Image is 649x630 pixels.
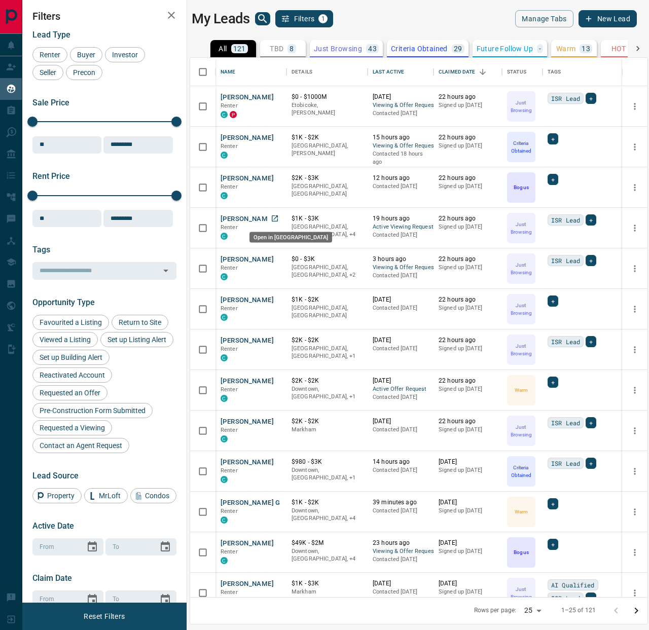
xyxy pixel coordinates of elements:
[543,58,636,86] div: Tags
[627,383,642,398] button: more
[292,579,363,588] p: $1K - $3K
[439,133,497,142] p: 22 hours ago
[582,45,590,52] p: 13
[292,417,363,426] p: $2K - $2K
[548,498,558,509] div: +
[514,548,528,556] p: Bogus
[292,466,363,482] p: Toronto
[221,102,238,109] span: Renter
[32,10,176,22] h2: Filters
[221,377,274,386] button: [PERSON_NAME]
[292,336,363,345] p: $2K - $2K
[373,58,404,86] div: Last Active
[292,214,363,223] p: $1K - $3K
[548,377,558,388] div: +
[221,579,274,589] button: [PERSON_NAME]
[373,377,428,385] p: [DATE]
[373,345,428,353] p: Contacted [DATE]
[589,458,593,468] span: +
[548,58,561,86] div: Tags
[221,539,274,548] button: [PERSON_NAME]
[439,214,497,223] p: 22 hours ago
[627,220,642,236] button: more
[508,342,534,357] p: Just Browsing
[319,15,327,22] span: 1
[551,93,580,103] span: ISR Lead
[221,233,228,240] div: condos.ca
[627,99,642,114] button: more
[373,174,428,182] p: 12 hours ago
[32,245,50,254] span: Tags
[474,606,517,615] p: Rows per page:
[292,223,363,239] p: Etobicoke, North York, Toronto, Vaughan
[36,406,149,415] span: Pre-Construction Form Submitted
[292,142,363,158] p: [GEOGRAPHIC_DATA], [PERSON_NAME]
[36,441,126,450] span: Contact an Agent Request
[373,555,428,564] p: Contacted [DATE]
[439,385,497,393] p: Signed up [DATE]
[70,47,102,62] div: Buyer
[439,417,497,426] p: 22 hours ago
[508,99,534,114] p: Just Browsing
[109,51,141,59] span: Investor
[551,458,580,468] span: ISR Lead
[439,377,497,385] p: 22 hours ago
[586,214,596,226] div: +
[292,264,363,279] p: West End, Toronto
[439,223,497,231] p: Signed up [DATE]
[439,507,497,515] p: Signed up [DATE]
[219,45,227,52] p: All
[36,318,105,326] span: Favourited a Listing
[586,336,596,347] div: +
[515,508,528,515] p: Warm
[36,389,104,397] span: Requested an Offer
[439,426,497,434] p: Signed up [DATE]
[36,51,64,59] span: Renter
[155,537,175,557] button: Choose date
[221,255,274,265] button: [PERSON_NAME]
[292,547,363,563] p: North York, West End, Toronto, Oakville
[589,255,593,266] span: +
[551,255,580,266] span: ISR Lead
[515,386,528,394] p: Warm
[508,220,534,236] p: Just Browsing
[215,58,286,86] div: Name
[373,133,428,142] p: 15 hours ago
[221,516,228,524] div: condos.ca
[32,298,95,307] span: Opportunity Type
[551,377,555,387] span: +
[292,588,363,596] p: Markham
[292,507,363,523] p: North York, Midtown | Central, East York, Toronto
[551,593,580,603] span: ISR Lead
[373,150,428,166] p: Contacted 18 hours ago
[221,224,238,231] span: Renter
[548,133,558,144] div: +
[221,476,228,483] div: condos.ca
[373,295,428,304] p: [DATE]
[155,589,175,610] button: Choose date
[439,579,497,588] p: [DATE]
[130,488,176,503] div: Condos
[551,499,555,509] span: +
[255,12,270,25] button: search button
[292,377,363,385] p: $2K - $2K
[141,492,173,500] span: Condos
[514,183,528,191] p: Bogus
[586,255,596,266] div: +
[292,539,363,547] p: $49K - $2M
[508,464,534,479] p: Criteria Obtained
[439,174,497,182] p: 22 hours ago
[439,547,497,555] p: Signed up [DATE]
[368,58,434,86] div: Last Active
[477,45,533,52] p: Future Follow Up
[32,315,109,330] div: Favourited a Listing
[508,139,534,155] p: Criteria Obtained
[221,354,228,361] div: condos.ca
[112,315,168,330] div: Return to Site
[556,45,576,52] p: Warm
[221,395,228,402] div: condos.ca
[627,261,642,276] button: more
[627,180,642,195] button: more
[373,255,428,264] p: 3 hours ago
[32,521,74,531] span: Active Date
